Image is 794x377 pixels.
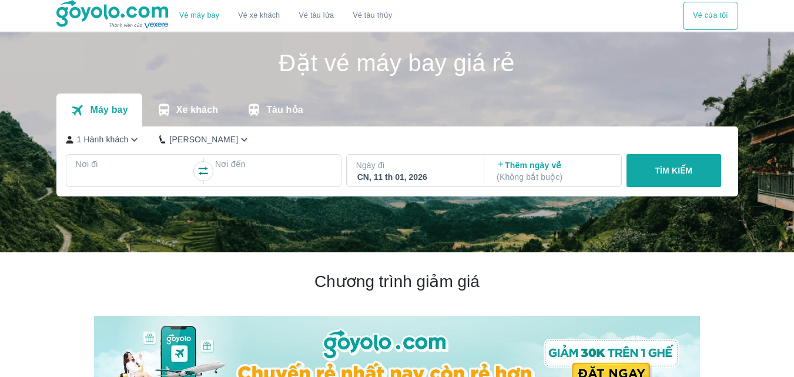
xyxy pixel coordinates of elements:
[94,271,700,292] h2: Chương trình giảm giá
[683,2,738,30] div: choose transportation mode
[356,159,473,171] p: Ngày đi
[683,2,738,30] button: Vé của tôi
[66,134,141,146] button: 1 Hành khách
[238,11,280,20] a: Vé xe khách
[159,134,250,146] button: [PERSON_NAME]
[76,158,192,170] p: Nơi đi
[77,134,129,145] p: 1 Hành khách
[497,159,611,183] p: Thêm ngày về
[290,2,344,30] a: Vé tàu lửa
[215,158,331,170] p: Nơi đến
[357,171,471,183] div: CN, 11 th 01, 2026
[170,2,401,30] div: choose transportation mode
[627,154,721,187] button: TÌM KIẾM
[497,171,611,183] p: ( Không bắt buộc )
[179,11,219,20] a: Vé máy bay
[56,51,738,75] h1: Đặt vé máy bay giá rẻ
[266,104,303,116] p: Tàu hỏa
[56,94,317,126] div: transportation tabs
[90,104,128,116] p: Máy bay
[343,2,401,30] button: Vé tàu thủy
[169,134,238,145] p: [PERSON_NAME]
[655,165,692,176] p: TÌM KIẾM
[176,104,218,116] p: Xe khách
